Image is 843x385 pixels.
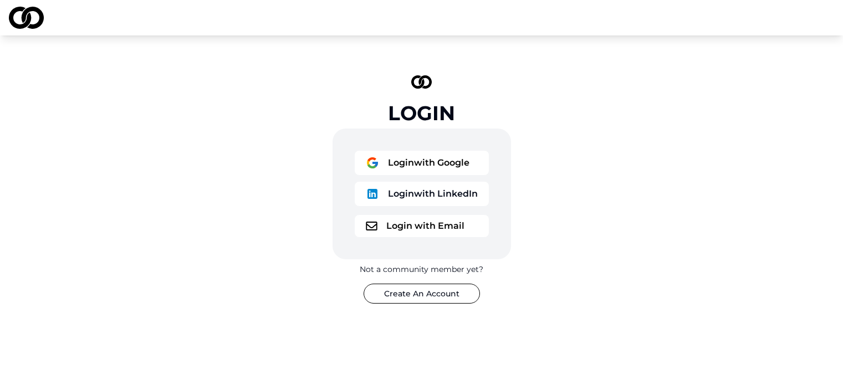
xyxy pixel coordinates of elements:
[360,264,483,275] div: Not a community member yet?
[355,151,489,175] button: logoLoginwith Google
[411,75,432,89] img: logo
[366,222,377,230] img: logo
[355,215,489,237] button: logoLogin with Email
[355,182,489,206] button: logoLoginwith LinkedIn
[388,102,455,124] div: Login
[9,7,44,29] img: logo
[366,156,379,170] img: logo
[364,284,480,304] button: Create An Account
[366,187,379,201] img: logo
